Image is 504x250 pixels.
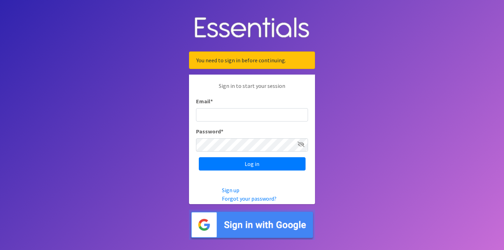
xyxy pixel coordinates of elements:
[196,82,308,97] p: Sign in to start your session
[222,195,276,202] a: Forgot your password?
[196,97,213,105] label: Email
[221,128,223,135] abbr: required
[189,51,315,69] div: You need to sign in before continuing.
[196,127,223,136] label: Password
[199,157,306,171] input: Log in
[189,10,315,46] img: Human Essentials
[189,210,315,240] img: Sign in with Google
[210,98,213,105] abbr: required
[222,187,239,194] a: Sign up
